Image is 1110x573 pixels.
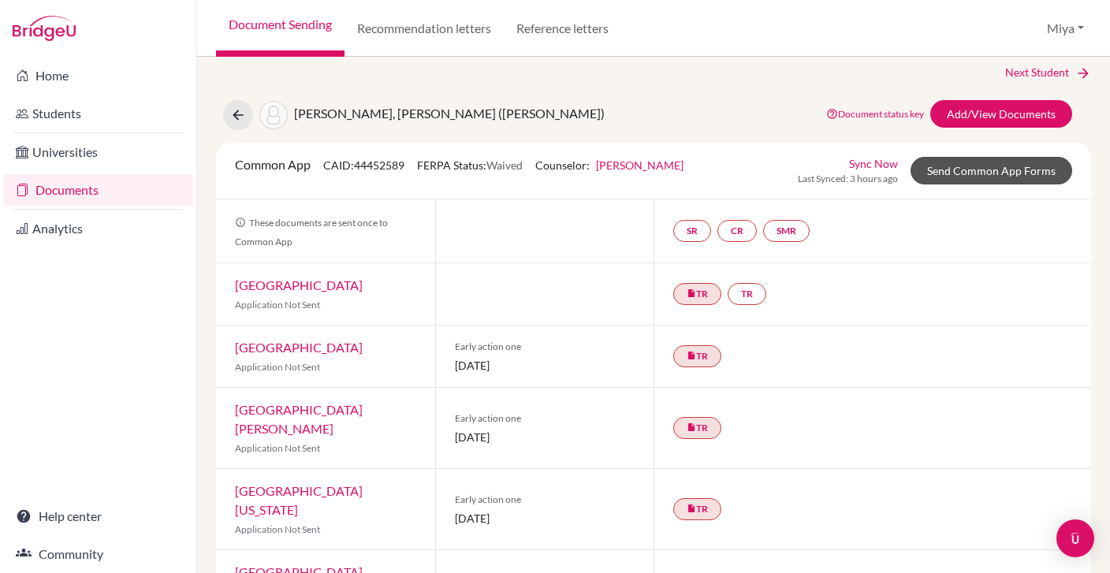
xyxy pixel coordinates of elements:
[323,158,404,172] span: CAID: 44452589
[687,288,696,298] i: insert_drive_file
[673,283,721,305] a: insert_drive_fileTR
[417,158,523,172] span: FERPA Status:
[687,422,696,432] i: insert_drive_file
[535,158,684,172] span: Counselor:
[687,504,696,513] i: insert_drive_file
[235,299,320,311] span: Application Not Sent
[673,417,721,439] a: insert_drive_fileTR
[930,100,1072,128] a: Add/View Documents
[3,500,193,532] a: Help center
[717,220,757,242] a: CR
[687,351,696,360] i: insert_drive_file
[673,220,711,242] a: SR
[826,108,924,120] a: Document status key
[3,538,193,570] a: Community
[235,523,320,535] span: Application Not Sent
[1040,13,1091,43] button: Miya
[455,493,635,507] span: Early action one
[294,106,605,121] span: [PERSON_NAME], [PERSON_NAME] ([PERSON_NAME])
[235,402,363,436] a: [GEOGRAPHIC_DATA][PERSON_NAME]
[3,60,193,91] a: Home
[235,361,320,373] span: Application Not Sent
[3,213,193,244] a: Analytics
[3,98,193,129] a: Students
[1056,519,1094,557] div: Open Intercom Messenger
[455,510,635,526] span: [DATE]
[596,158,684,172] a: [PERSON_NAME]
[235,483,363,517] a: [GEOGRAPHIC_DATA][US_STATE]
[3,136,193,168] a: Universities
[235,442,320,454] span: Application Not Sent
[673,345,721,367] a: insert_drive_fileTR
[455,429,635,445] span: [DATE]
[235,217,388,247] span: These documents are sent once to Common App
[673,498,721,520] a: insert_drive_fileTR
[235,157,311,172] span: Common App
[763,220,810,242] a: SMR
[798,172,898,186] span: Last Synced: 3 hours ago
[486,158,523,172] span: Waived
[849,155,898,172] a: Sync Now
[455,411,635,426] span: Early action one
[235,340,363,355] a: [GEOGRAPHIC_DATA]
[911,157,1072,184] a: Send Common App Forms
[13,16,76,41] img: Bridge-U
[3,174,193,206] a: Documents
[455,357,635,374] span: [DATE]
[455,340,635,354] span: Early action one
[728,283,766,305] a: TR
[1005,64,1091,81] a: Next Student
[235,277,363,292] a: [GEOGRAPHIC_DATA]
